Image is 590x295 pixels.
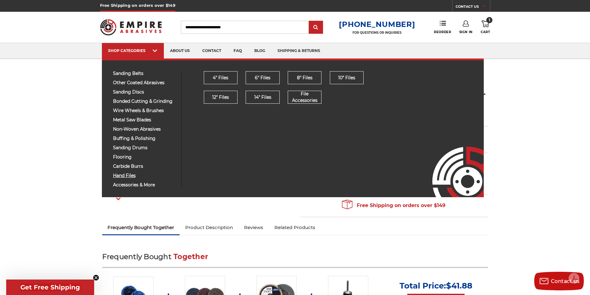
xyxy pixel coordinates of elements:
[113,173,177,178] span: hand files
[113,108,177,113] span: wire wheels & brushes
[269,221,321,234] a: Related Products
[310,21,322,34] input: Submit
[113,127,177,132] span: non-woven abrasives
[481,20,490,34] a: 1 Cart
[434,30,451,34] span: Reorder
[446,281,472,291] span: $41.88
[254,94,271,101] span: 14" Files
[238,221,269,234] a: Reviews
[113,71,177,76] span: sanding belts
[421,128,484,197] img: Empire Abrasives Logo Image
[93,275,99,281] button: Close teaser
[456,3,490,12] a: CONTACT US
[212,94,229,101] span: 12" Files
[173,252,208,261] span: Together
[434,20,451,34] a: Reorder
[248,43,271,59] a: blog
[6,280,94,295] div: Get Free ShippingClose teaser
[342,199,445,212] span: Free Shipping on orders over $149
[459,30,473,34] span: Sign In
[111,192,126,206] button: Next
[338,75,355,81] span: 10" Files
[108,48,158,53] div: SHOP CATEGORIES
[113,80,177,85] span: other coated abrasives
[486,17,492,23] span: 1
[100,15,162,39] img: Empire Abrasives
[102,221,180,234] a: Frequently Bought Together
[113,155,177,159] span: flooring
[113,136,177,141] span: buffing & polishing
[113,145,177,150] span: sanding drums
[551,278,580,284] span: Contact us
[180,221,238,234] a: Product Description
[400,281,472,291] p: Total Price:
[339,20,415,29] a: [PHONE_NUMBER]
[481,30,490,34] span: Cart
[534,272,584,290] button: Contact us
[213,75,228,81] span: 4" Files
[113,183,177,187] span: accessories & more
[164,43,196,59] a: about us
[102,252,171,261] span: Frequently Bought
[271,43,326,59] a: shipping & returns
[113,99,177,104] span: bonded cutting & grinding
[196,43,227,59] a: contact
[339,31,415,35] p: FOR QUESTIONS OR INQUIRIES
[297,75,312,81] span: 8" Files
[227,43,248,59] a: faq
[113,164,177,169] span: carbide burrs
[20,284,80,291] span: Get Free Shipping
[113,90,177,94] span: sanding discs
[288,91,321,104] span: File Accessories
[255,75,270,81] span: 6" Files
[113,118,177,122] span: metal saw blades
